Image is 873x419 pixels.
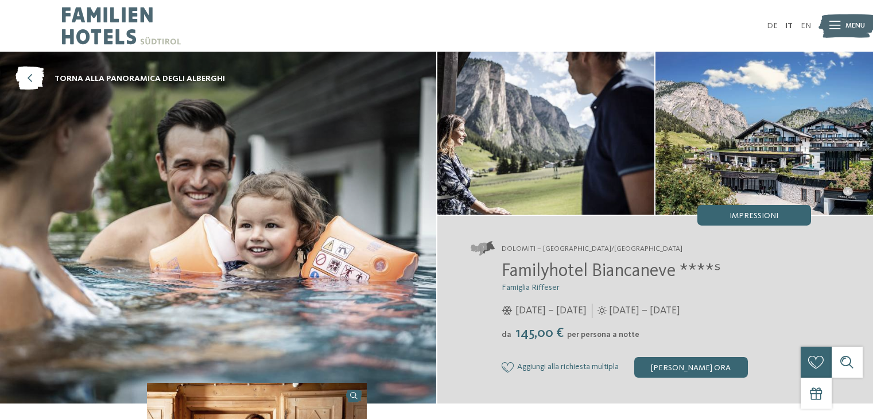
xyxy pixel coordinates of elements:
[845,21,865,31] span: Menu
[609,304,680,318] span: [DATE] – [DATE]
[634,357,748,378] div: [PERSON_NAME] ora
[517,363,619,372] span: Aggiungi alla richiesta multipla
[502,284,560,292] span: Famiglia Riffeser
[437,52,655,215] img: Il nostro family hotel a Selva: una vacanza da favola
[730,212,778,220] span: Impressioni
[567,331,639,339] span: per persona a notte
[502,262,721,281] span: Familyhotel Biancaneve ****ˢ
[515,304,587,318] span: [DATE] – [DATE]
[513,327,566,340] span: 145,00 €
[655,52,873,215] img: Il nostro family hotel a Selva: una vacanza da favola
[801,22,811,30] a: EN
[767,22,778,30] a: DE
[502,331,511,339] span: da
[55,73,225,84] span: torna alla panoramica degli alberghi
[597,306,607,315] i: Orari d'apertura estate
[15,67,225,91] a: torna alla panoramica degli alberghi
[785,22,793,30] a: IT
[502,306,513,315] i: Orari d'apertura inverno
[502,244,682,254] span: Dolomiti – [GEOGRAPHIC_DATA]/[GEOGRAPHIC_DATA]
